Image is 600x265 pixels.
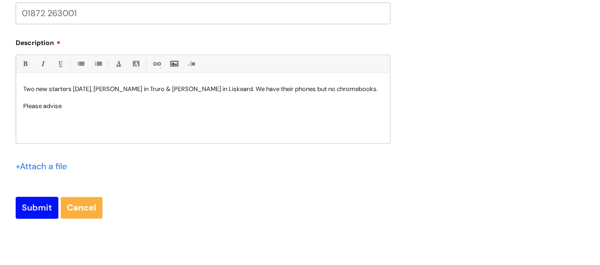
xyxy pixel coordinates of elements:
a: • Unordered List (Ctrl-Shift-7) [74,58,86,70]
a: Font Color [112,58,124,70]
div: Attach a file [16,159,73,174]
a: Insert Image... [168,58,180,70]
a: Remove formatting (Ctrl-\) [185,58,197,70]
a: Italic (Ctrl-I) [37,58,48,70]
input: Submit [16,197,58,219]
a: Bold (Ctrl-B) [19,58,31,70]
a: Link [150,58,162,70]
a: Underline(Ctrl-U) [54,58,66,70]
a: Back Color [130,58,142,70]
p: Two new starters [DATE], [PERSON_NAME] in Truro & [PERSON_NAME] in Liskeard. We have their phones... [23,85,383,93]
a: Cancel [61,197,102,219]
a: 1. Ordered List (Ctrl-Shift-8) [92,58,104,70]
label: Description [16,36,390,47]
p: Please advise [23,102,383,110]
